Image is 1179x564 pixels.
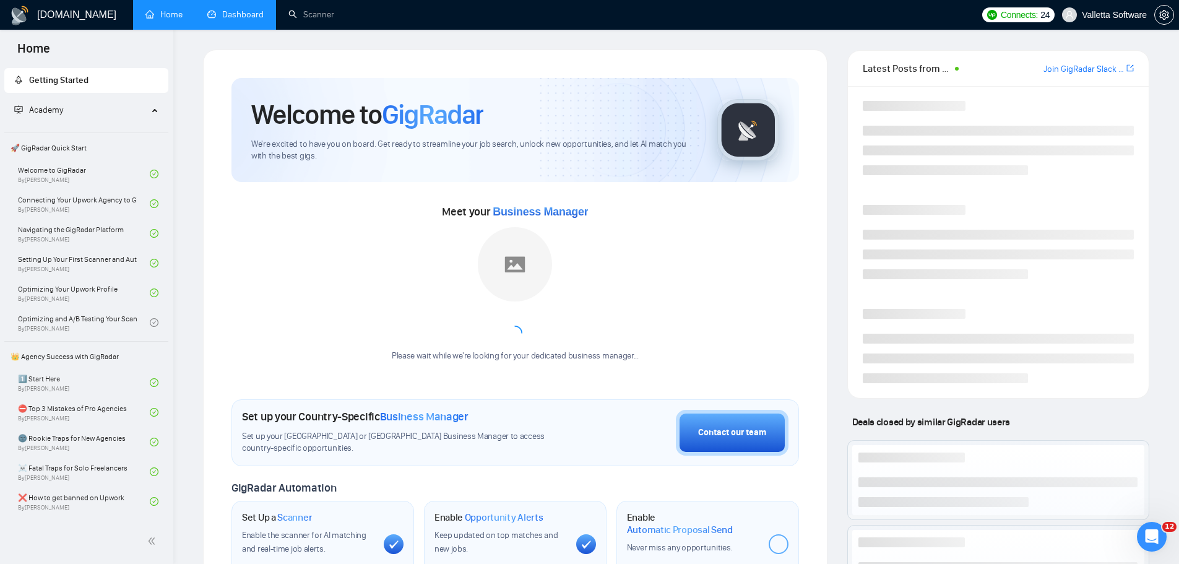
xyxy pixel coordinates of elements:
span: We're excited to have you on board. Get ready to streamline your job search, unlock new opportuni... [251,139,697,162]
span: Home [7,40,60,66]
h1: Enable [627,511,759,536]
img: upwork-logo.png [987,10,997,20]
a: export [1126,63,1134,74]
a: ⛔ Top 3 Mistakes of Pro AgenciesBy[PERSON_NAME] [18,399,150,426]
span: Set up your [GEOGRAPHIC_DATA] or [GEOGRAPHIC_DATA] Business Manager to access country-specific op... [242,431,570,454]
button: setting [1154,5,1174,25]
span: 🚀 GigRadar Quick Start [6,136,167,160]
span: 12 [1162,522,1177,532]
a: searchScanner [288,9,334,20]
span: Business Manager [493,206,588,218]
span: 👑 Agency Success with GigRadar [6,344,167,369]
div: Please wait while we're looking for your dedicated business manager... [384,350,646,362]
a: Setting Up Your First Scanner and Auto-BidderBy[PERSON_NAME] [18,249,150,277]
span: Business Manager [380,410,469,423]
span: Keep updated on top matches and new jobs. [434,530,558,554]
a: Welcome to GigRadarBy[PERSON_NAME] [18,160,150,188]
span: Meet your [442,205,588,219]
div: Contact our team [698,426,766,440]
iframe: Intercom live chat [1137,522,1167,552]
span: loading [505,323,525,344]
span: 24 [1040,8,1050,22]
span: Latest Posts from the GigRadar Community [863,61,951,76]
span: setting [1155,10,1173,20]
span: check-circle [150,408,158,417]
a: Connecting Your Upwork Agency to GigRadarBy[PERSON_NAME] [18,190,150,217]
span: user [1065,11,1074,19]
a: ☠️ Fatal Traps for Solo FreelancersBy[PERSON_NAME] [18,458,150,485]
span: GigRadar Automation [231,481,336,495]
span: Getting Started [29,75,89,85]
span: check-circle [150,318,158,327]
a: 🌚 Rookie Traps for New AgenciesBy[PERSON_NAME] [18,428,150,456]
span: check-circle [150,229,158,238]
span: Automatic Proposal Send [627,524,733,536]
span: export [1126,63,1134,73]
span: double-left [147,535,160,547]
a: 1️⃣ Start HereBy[PERSON_NAME] [18,369,150,396]
span: fund-projection-screen [14,105,23,114]
a: Optimizing Your Upwork ProfileBy[PERSON_NAME] [18,279,150,306]
span: Academy [14,105,63,115]
img: logo [10,6,30,25]
a: dashboardDashboard [207,9,264,20]
span: check-circle [150,438,158,446]
span: Scanner [277,511,312,524]
a: Optimizing and A/B Testing Your Scanner for Better ResultsBy[PERSON_NAME] [18,309,150,336]
span: Deals closed by similar GigRadar users [847,411,1015,433]
h1: Set up your Country-Specific [242,410,469,423]
span: Opportunity Alerts [465,511,543,524]
span: check-circle [150,199,158,208]
span: Academy [29,105,63,115]
h1: Enable [434,511,543,524]
button: Contact our team [676,410,788,456]
span: check-circle [150,378,158,387]
img: placeholder.png [478,227,552,302]
span: GigRadar [382,98,483,131]
img: gigradar-logo.png [717,99,779,161]
a: Join GigRadar Slack Community [1043,63,1124,76]
a: setting [1154,10,1174,20]
span: check-circle [150,289,158,297]
a: homeHome [145,9,183,20]
h1: Set Up a [242,511,312,524]
span: check-circle [150,467,158,476]
h1: Welcome to [251,98,483,131]
li: Getting Started [4,68,168,93]
span: Connects: [1001,8,1038,22]
a: Navigating the GigRadar PlatformBy[PERSON_NAME] [18,220,150,247]
span: check-circle [150,497,158,506]
a: ❌ How to get banned on UpworkBy[PERSON_NAME] [18,488,150,515]
span: Never miss any opportunities. [627,542,732,553]
span: check-circle [150,170,158,178]
span: check-circle [150,259,158,267]
span: rocket [14,76,23,84]
span: Enable the scanner for AI matching and real-time job alerts. [242,530,366,554]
